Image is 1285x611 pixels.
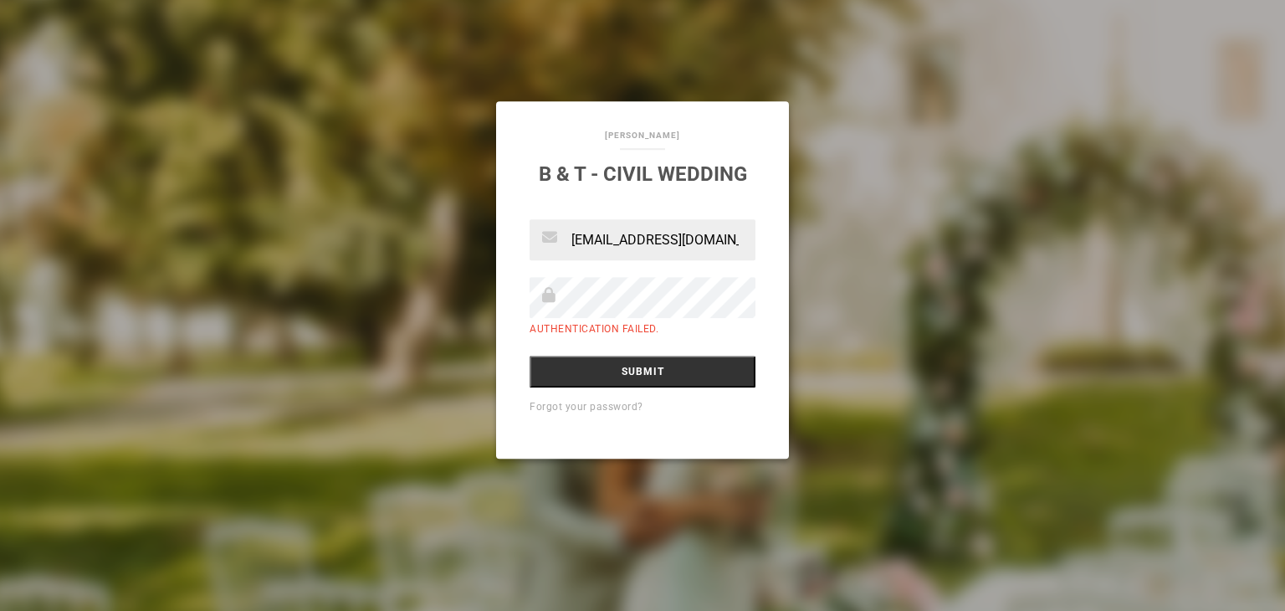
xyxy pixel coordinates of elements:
[530,356,755,388] input: Submit
[530,323,658,335] label: Authentication failed.
[539,162,747,186] a: B & T - civil wedding
[605,131,680,140] a: [PERSON_NAME]
[530,219,755,260] input: Email
[530,401,643,413] a: Forgot your password?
